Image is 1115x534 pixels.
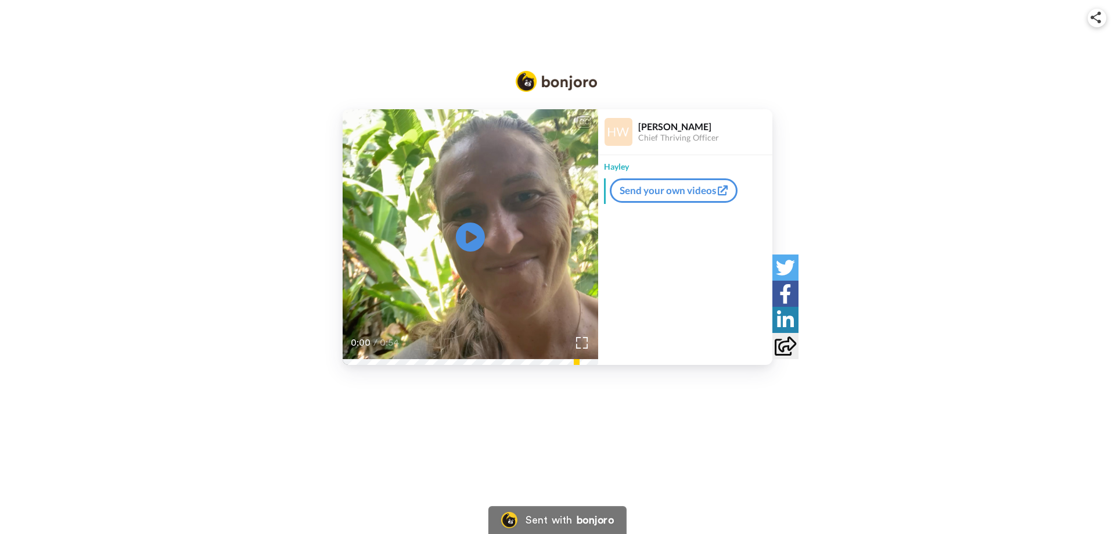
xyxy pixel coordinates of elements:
[380,336,400,350] span: 0:54
[638,133,772,143] div: Chief Thriving Officer
[516,71,597,92] img: Bonjoro Logo
[373,336,377,350] span: /
[576,337,588,349] img: Full screen
[610,178,738,203] a: Send your own videos
[605,118,632,146] img: Profile Image
[638,121,772,132] div: [PERSON_NAME]
[1091,12,1101,23] img: ic_share.svg
[351,336,371,350] span: 0:00
[577,116,591,128] div: CC
[598,155,772,173] div: Hayley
